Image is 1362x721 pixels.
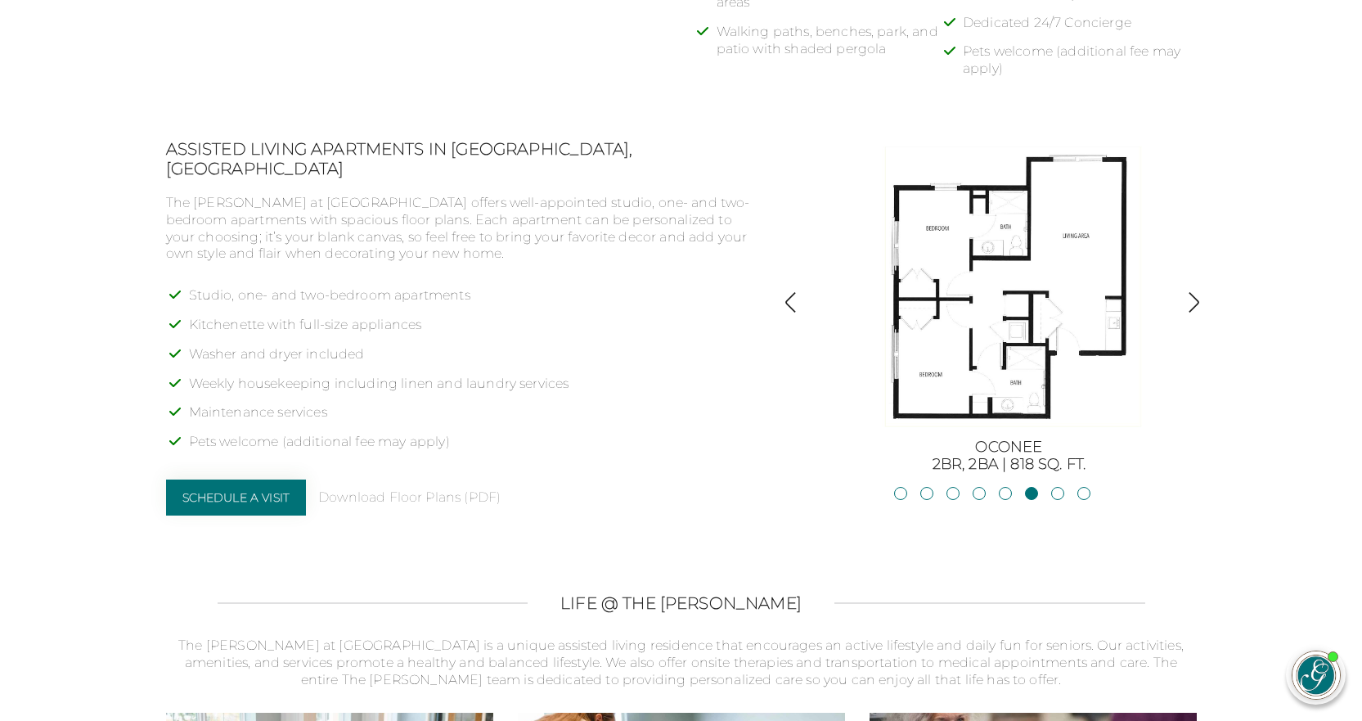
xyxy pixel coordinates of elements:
p: The [PERSON_NAME] at [GEOGRAPHIC_DATA] is a unique assisted living residence that encourages an a... [166,638,1197,688]
li: Pets welcome (additional fee may apply) [189,434,757,463]
img: avatar [1292,651,1340,699]
li: Walking paths, benches, park, and patio with shaded pergola [717,24,951,70]
button: Show next [1183,291,1205,317]
img: Show previous [780,291,802,313]
li: Kitchenette with full-size appliances [189,317,757,346]
a: Download Floor Plans (PDF) [318,489,501,507]
h3: Oconee 2BR, 2BA | 818 sq. ft. [825,439,1193,474]
button: Show previous [780,291,802,317]
h2: LIFE @ THE [PERSON_NAME] [560,593,802,613]
li: Maintenance services [189,404,757,434]
img: Glen_AL-Oconee-818-sf.jpg [861,139,1156,434]
li: Studio, one- and two-bedroom apartments [189,287,757,317]
li: Weekly housekeeping including linen and laundry services [189,376,757,405]
p: The [PERSON_NAME] at [GEOGRAPHIC_DATA] offers well-appointed studio, one- and two-bedroom apartme... [166,195,757,263]
li: Dedicated 24/7 Concierge [963,15,1197,44]
li: Washer and dryer included [189,346,757,376]
img: Show next [1183,291,1205,313]
h2: Assisted Living Apartments in [GEOGRAPHIC_DATA], [GEOGRAPHIC_DATA] [166,139,757,178]
a: Schedule a Visit [166,480,307,516]
li: Pets welcome (additional fee may apply) [963,43,1197,90]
